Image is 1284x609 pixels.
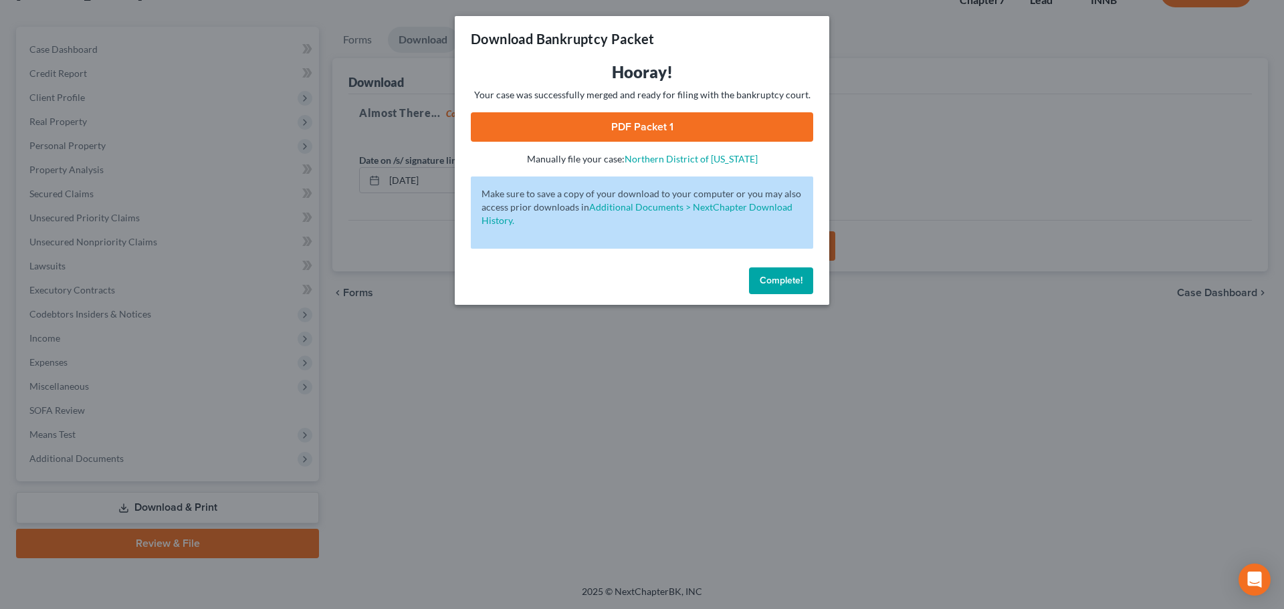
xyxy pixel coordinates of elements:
h3: Download Bankruptcy Packet [471,29,654,48]
div: Open Intercom Messenger [1239,564,1271,596]
p: Make sure to save a copy of your download to your computer or you may also access prior downloads in [481,187,802,227]
p: Manually file your case: [471,152,813,166]
a: Additional Documents > NextChapter Download History. [481,201,792,226]
a: PDF Packet 1 [471,112,813,142]
p: Your case was successfully merged and ready for filing with the bankruptcy court. [471,88,813,102]
a: Northern District of [US_STATE] [625,153,758,164]
span: Complete! [760,275,802,286]
button: Complete! [749,267,813,294]
h3: Hooray! [471,62,813,83]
